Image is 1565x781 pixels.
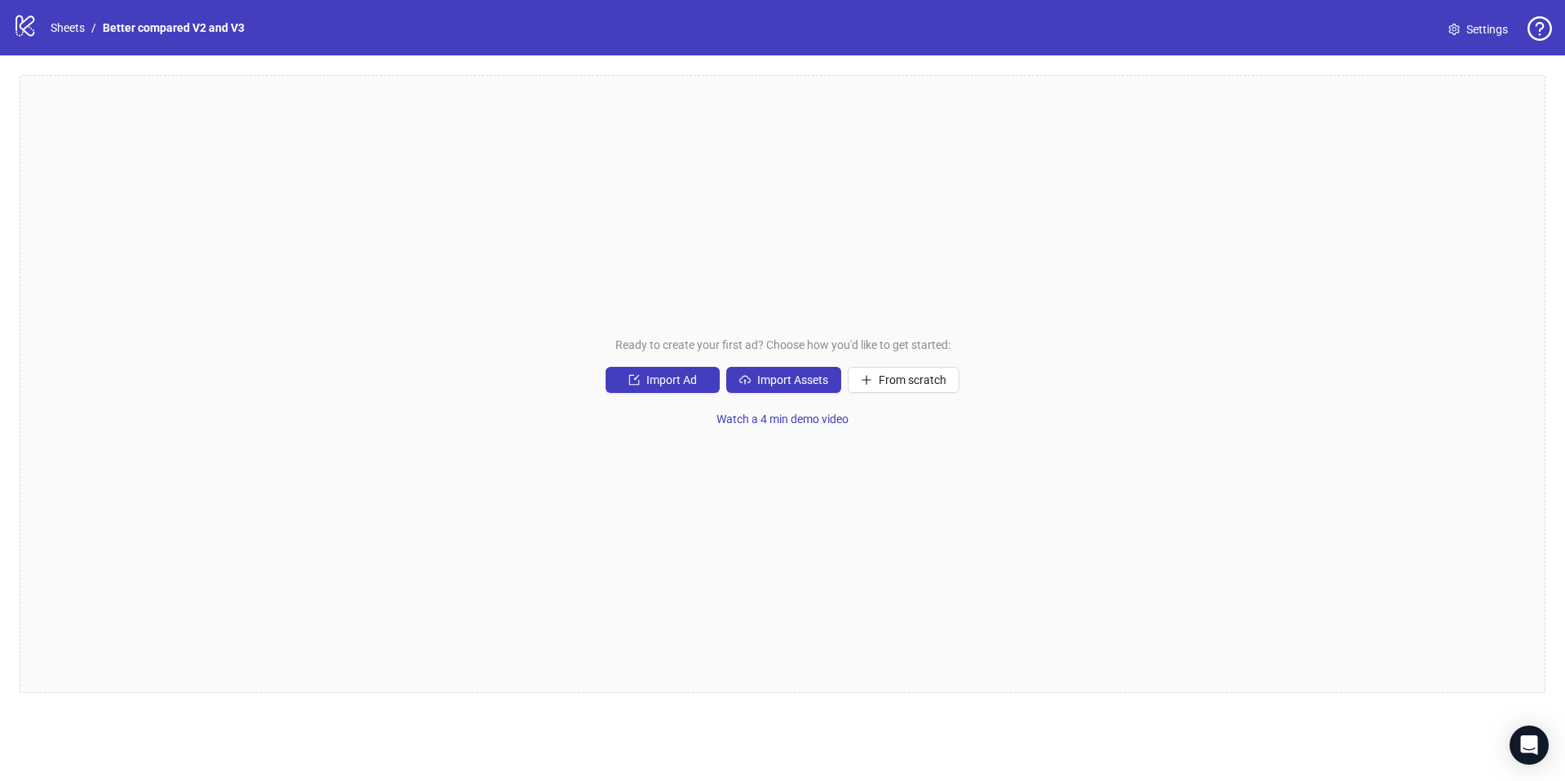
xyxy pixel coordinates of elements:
[726,367,841,393] button: Import Assets
[91,19,96,37] li: /
[861,374,872,386] span: plus
[47,19,88,37] a: Sheets
[628,374,640,386] span: import
[848,367,959,393] button: From scratch
[879,373,946,386] span: From scratch
[716,413,849,426] span: Watch a 4 min demo video
[757,373,828,386] span: Import Assets
[739,374,751,386] span: cloud-upload
[1466,20,1508,38] span: Settings
[615,336,950,354] span: Ready to create your first ad? Choose how you'd like to get started:
[1510,726,1549,765] div: Open Intercom Messenger
[1448,24,1460,35] span: setting
[1528,16,1552,41] span: question-circle
[1435,16,1521,42] a: Settings
[646,373,697,386] span: Import Ad
[606,367,720,393] button: Import Ad
[703,406,862,432] button: Watch a 4 min demo video
[99,19,248,37] a: Better compared V2 and V3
